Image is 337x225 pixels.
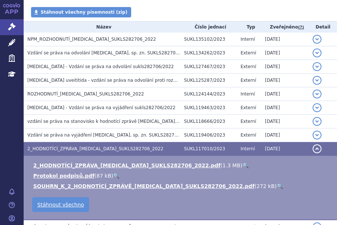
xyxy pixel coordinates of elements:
[180,128,237,142] td: SUKL119406/2023
[261,46,309,60] td: [DATE]
[27,37,156,42] span: NPM_ROZHODNUTÍ_HUMIRA_SUKLS282706_2022
[313,144,321,153] button: detail
[31,7,131,17] a: Stáhnout všechny písemnosti (zip)
[96,173,111,179] span: 87 kB
[180,87,237,101] td: SUKL124144/2023
[27,50,191,56] span: Vzdání se práva na odvolání HUMIRA, sp. zn. SUKLS282706/2022
[261,21,309,33] th: Zveřejněno
[33,162,330,169] li: ( )
[313,131,321,140] button: detail
[313,103,321,112] button: detail
[241,146,255,151] span: Interní
[241,132,256,138] span: Externí
[261,128,309,142] td: [DATE]
[180,33,237,46] td: SUKL135102/2023
[298,25,304,30] abbr: (?)
[313,76,321,85] button: detail
[313,62,321,71] button: detail
[277,183,283,189] a: 🔍
[32,197,89,212] a: Stáhnout všechno
[261,87,309,101] td: [DATE]
[241,78,256,83] span: Externí
[222,162,240,168] span: 1.3 MB
[261,115,309,128] td: [DATE]
[309,21,337,33] th: Detail
[241,119,256,124] span: Externí
[261,74,309,87] td: [DATE]
[313,90,321,98] button: detail
[313,48,321,57] button: detail
[313,117,321,126] button: detail
[27,119,243,124] span: vzdání se práva na stanovisko k hodnotící zprávě Humira uveititida SUKLS282706/2022
[33,183,255,189] a: SOUHRN_K_2_HODNOTÍCÍ_ZPRÁVĚ_[MEDICAL_DATA]_SUKLS282706_2022.pdf
[180,115,237,128] td: SUKL118666/2023
[180,21,237,33] th: Číslo jednací
[27,105,176,110] span: HUMIRA - Vzdání se práva na vyjádření sukls282706/2022
[261,142,309,156] td: [DATE]
[180,46,237,60] td: SUKL134262/2023
[261,33,309,46] td: [DATE]
[33,173,95,179] a: Protokol podpisů.pdf
[27,64,174,69] span: HUMIRA - Vzdání se práva na odvolání sukls282706/2022
[180,60,237,74] td: SUKL127467/2023
[261,101,309,115] td: [DATE]
[27,146,163,151] span: 2_HODNOTÍCÍ_ZPRÁVA_HUMIRA_SUKLS282706_2022
[27,132,193,138] span: Vzdání se práva na vyjádření HUMIRA, sp. zn. SUKLS282706/2022
[180,74,237,87] td: SUKL125287/2023
[242,162,249,168] a: 🔍
[237,21,261,33] th: Typ
[24,21,180,33] th: Název
[241,50,256,56] span: Externí
[33,162,221,168] a: 2_HODNOTÍCÍ_ZPRÁVA_[MEDICAL_DATA]_SUKLS282706_2022.pdf
[241,91,255,97] span: Interní
[313,35,321,44] button: detail
[180,101,237,115] td: SUKL119463/2023
[33,182,330,190] li: ( )
[256,183,275,189] span: 272 kB
[241,105,256,110] span: Externí
[261,60,309,74] td: [DATE]
[241,37,255,42] span: Interní
[33,172,330,179] li: ( )
[27,91,144,97] span: ROZHODNUTÍ_HUMIRA_SUKLS282706_2022
[180,142,237,156] td: SUKL117010/2023
[41,10,127,15] span: Stáhnout všechny písemnosti (zip)
[241,64,256,69] span: Externí
[113,173,119,179] a: 🔍
[27,78,235,83] span: Humira uveititida - vzdání se práva na odvolání proti rozhodnutí SUKLS282706/2022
